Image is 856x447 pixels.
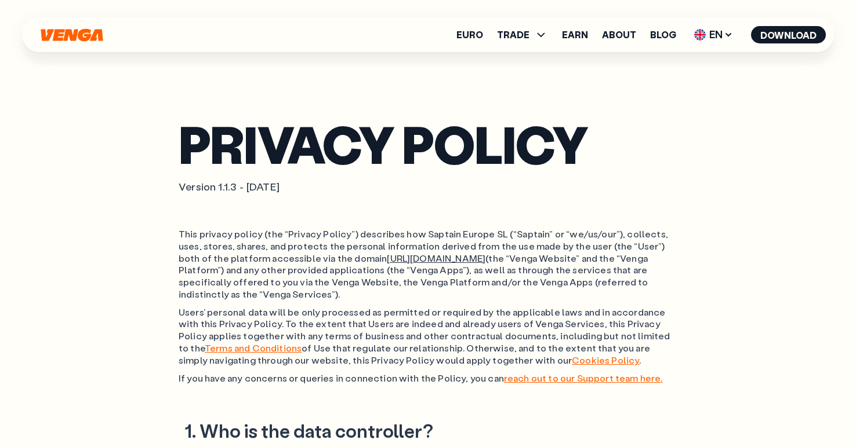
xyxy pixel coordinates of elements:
[694,29,706,41] img: flag-uk
[504,372,663,384] a: reach out to our Support team here.
[179,122,677,166] h1: Privacy policy
[751,26,826,43] button: Download
[456,30,483,39] a: Euro
[497,30,529,39] span: TRADE
[650,30,676,39] a: Blog
[602,30,636,39] a: About
[497,28,548,42] span: TRADE
[179,419,677,443] h2: 1. Who is the data controller?
[179,372,677,384] p: If you have any concerns or queries in connection with the Policy, you can
[690,25,737,44] span: EN
[562,30,588,39] a: Earn
[387,252,485,264] a: [URL][DOMAIN_NAME]
[179,228,677,301] p: This privacy policy (the “Privacy Policy”) describes how Saptain Europe SL (“Saptain” or “we/us/o...
[39,28,104,42] svg: Home
[205,342,302,354] a: Terms and Conditions
[179,306,677,367] p: Users’ personal data will be only processed as permitted or required by the applicable laws and i...
[179,180,677,193] p: Version 1.1.3 - [DATE]
[572,354,639,366] a: Cookies Policy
